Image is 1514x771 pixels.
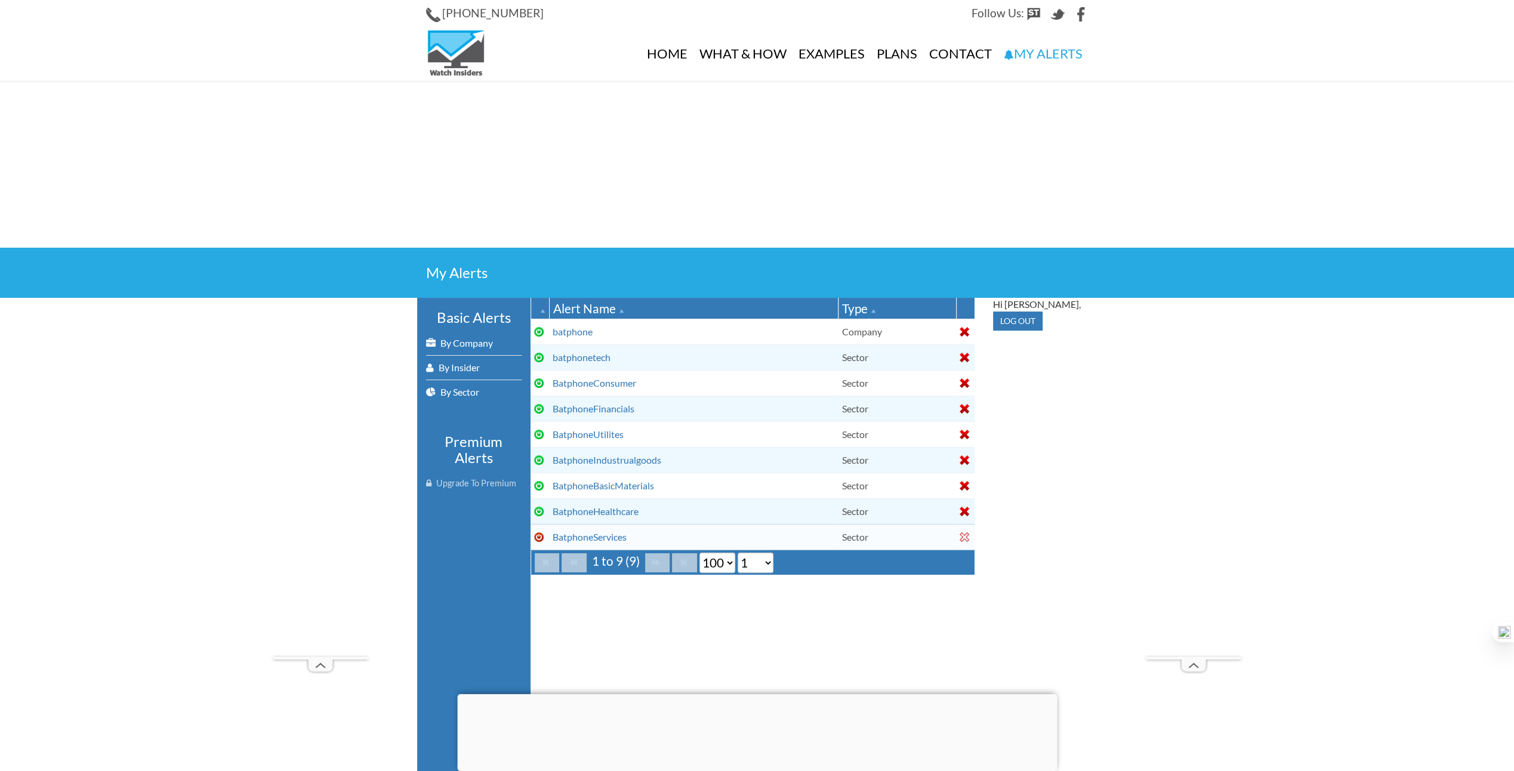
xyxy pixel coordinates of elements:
[426,380,522,404] a: By Sector
[426,8,440,22] img: Phone
[553,326,593,337] a: batphone
[1498,626,1510,639] img: one_i.png
[699,553,735,573] select: Select page size
[553,403,634,414] a: BatphoneFinancials
[426,331,522,355] a: By Company
[838,319,956,344] td: Company
[838,447,956,473] td: Sector
[426,356,522,380] a: By Insider
[1074,7,1089,21] img: Facebook
[553,300,835,317] div: Alert Name
[738,553,773,573] select: Select page number
[956,298,975,319] th: : No sort applied, activate to apply an ascending sort
[553,454,661,465] a: BatphoneIndustrualgoods
[553,428,624,440] a: BatphoneUtilites
[923,27,998,81] a: Contact
[442,6,544,20] span: [PHONE_NUMBER]
[1026,7,1041,21] img: StockTwits
[993,298,1089,312] div: Hi [PERSON_NAME],
[838,421,956,447] td: Sector
[457,694,1057,768] iframe: Advertisement
[426,310,522,325] h3: Basic Alerts
[1146,298,1241,656] iframe: Advertisement
[998,27,1089,81] a: My Alerts
[838,396,956,421] td: Sector
[553,505,639,517] a: BatphoneHealthcare
[426,471,522,495] a: Upgrade To Premium
[993,312,1043,331] input: Log out
[838,298,956,319] th: Type: Ascending sort applied, activate to apply a descending sort
[426,266,1089,280] h2: My Alerts
[553,480,654,491] a: BatphoneBasicMaterials
[838,370,956,396] td: Sector
[842,300,952,317] div: Type
[399,81,1115,248] iframe: Advertisement
[641,27,693,81] a: Home
[426,434,522,465] h3: Premium Alerts
[549,298,838,319] th: Alert Name: Ascending sort applied, activate to apply a descending sort
[1050,7,1065,21] img: Twitter
[531,298,549,319] th: : Ascending sort applied, activate to apply a descending sort
[838,498,956,524] td: Sector
[838,344,956,370] td: Sector
[793,27,871,81] a: Examples
[838,524,956,550] td: Sector
[693,27,793,81] a: What & How
[273,298,368,656] iframe: Advertisement
[553,531,627,542] a: BatphoneServices
[838,473,956,498] td: Sector
[553,351,610,363] a: batphonetech
[589,553,643,568] span: 1 to 9 (9)
[972,6,1024,20] span: Follow Us:
[871,27,923,81] a: Plans
[553,377,636,388] a: BatphoneConsumer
